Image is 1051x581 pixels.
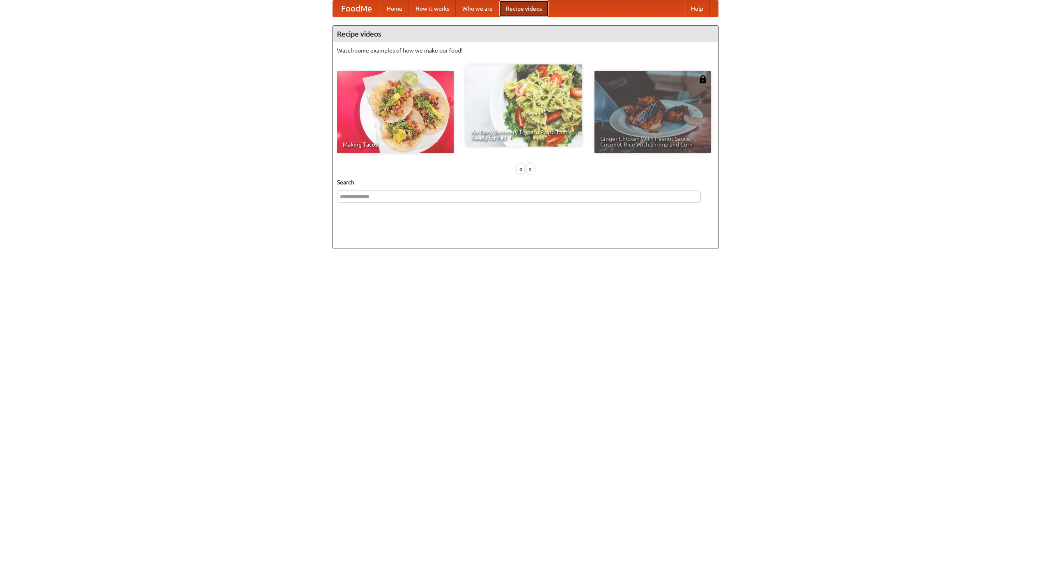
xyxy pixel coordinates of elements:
div: » [527,164,534,174]
a: Help [684,0,710,17]
img: 483408.png [699,75,707,83]
p: Watch some examples of how we make our food! [337,46,714,55]
a: Who we are [456,0,499,17]
div: « [517,164,524,174]
a: Making Tacos [337,71,454,153]
a: Recipe videos [499,0,548,17]
span: An Easy, Summery Tomato Pasta That's Ready for Fall [471,129,576,141]
a: How it works [409,0,456,17]
h5: Search [337,178,714,186]
a: An Easy, Summery Tomato Pasta That's Ready for Fall [466,64,582,147]
a: Home [380,0,409,17]
span: Making Tacos [343,142,448,147]
h4: Recipe videos [333,26,718,42]
a: FoodMe [333,0,380,17]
